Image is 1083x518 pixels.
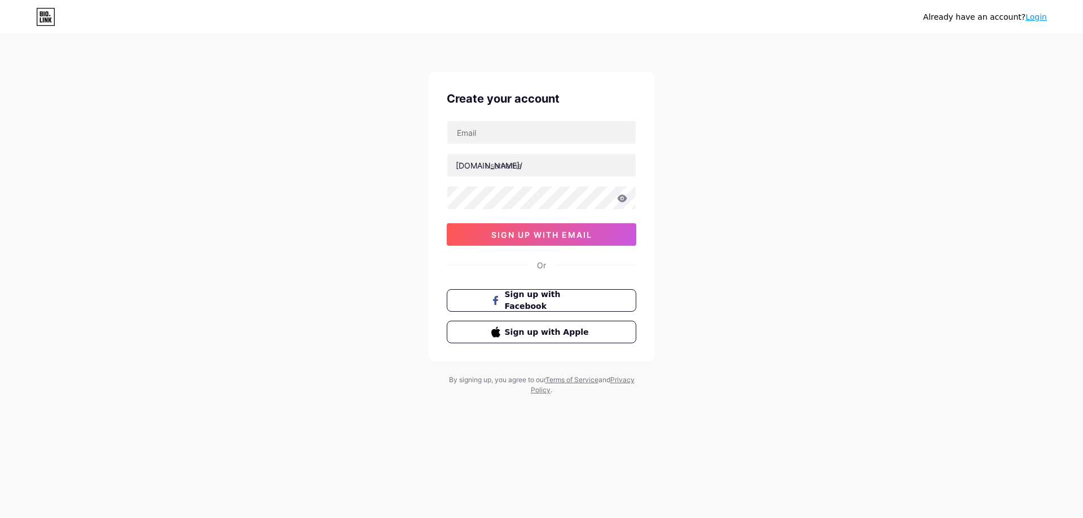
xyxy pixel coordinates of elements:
a: Terms of Service [545,375,598,384]
div: Create your account [447,90,636,107]
span: Sign up with Apple [505,326,592,338]
div: Already have an account? [923,11,1047,23]
button: Sign up with Apple [447,321,636,343]
span: sign up with email [491,230,592,240]
input: Email [447,121,636,144]
div: By signing up, you agree to our and . [446,375,637,395]
div: Or [537,259,546,271]
button: sign up with email [447,223,636,246]
input: username [447,154,636,176]
button: Sign up with Facebook [447,289,636,312]
span: Sign up with Facebook [505,289,592,312]
a: Login [1025,12,1047,21]
div: [DOMAIN_NAME]/ [456,160,522,171]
